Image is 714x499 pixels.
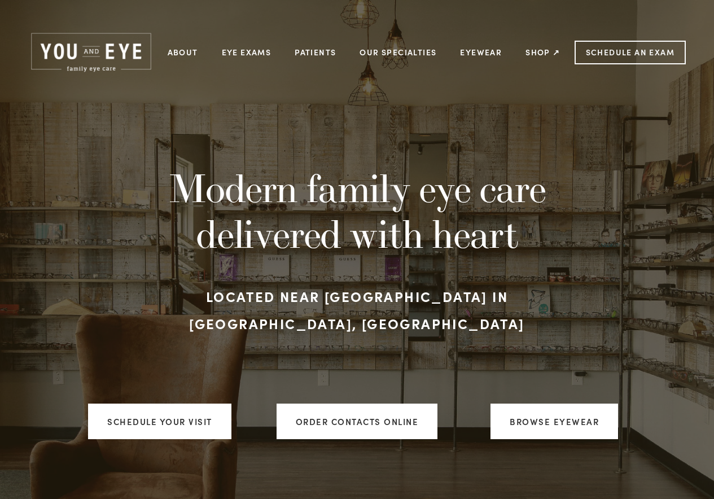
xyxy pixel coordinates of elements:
a: Eyewear [460,43,502,61]
a: About [168,43,198,61]
a: Schedule your visit [88,404,231,439]
img: Rochester, MN | You and Eye | Family Eye Care [28,31,154,74]
a: ORDER CONTACTS ONLINE [277,404,438,439]
h1: Modern family eye care delivered with heart [158,165,556,256]
a: Eye Exams [222,43,271,61]
a: Browse Eyewear [490,404,618,439]
a: Our Specialties [360,47,436,58]
a: Patients [295,43,336,61]
a: Shop ↗ [525,43,560,61]
strong: Located near [GEOGRAPHIC_DATA] in [GEOGRAPHIC_DATA], [GEOGRAPHIC_DATA] [189,287,524,332]
a: Schedule an Exam [575,41,686,64]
